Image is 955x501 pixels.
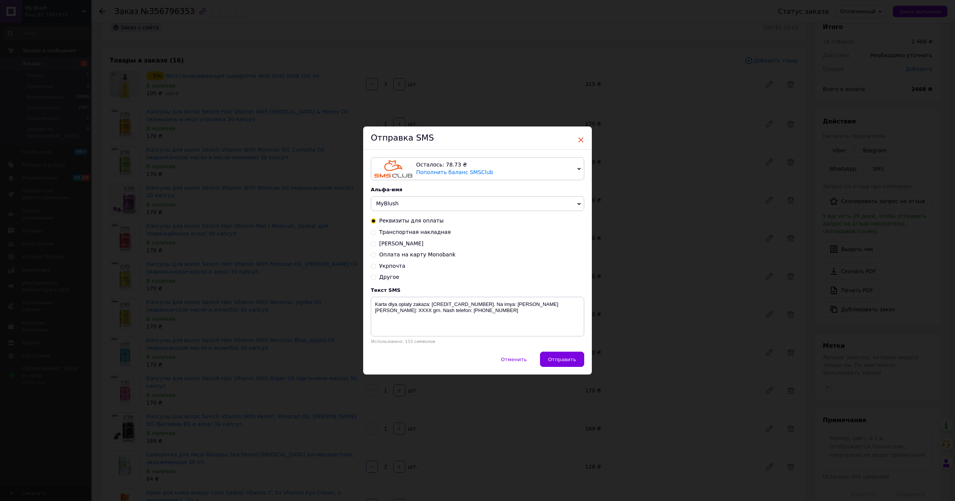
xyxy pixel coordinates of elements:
button: Отправить [540,352,584,367]
span: Реквизиты для оплаты [379,218,444,224]
span: [PERSON_NAME] [379,240,423,246]
span: Альфа-имя [371,187,402,192]
button: Отменить [493,352,535,367]
div: Осталось: 78.73 ₴ [416,161,574,169]
span: Отправить [548,357,576,362]
span: Другое [379,274,399,280]
span: Укрпочта [379,263,405,269]
span: Транспортная накладная [379,229,451,235]
span: Отменить [501,357,527,362]
div: Текст SMS [371,287,584,293]
div: Отправка SMS [363,126,592,150]
div: Использовано: 115 символов [371,339,584,344]
span: Оплата на карту Monobank [379,251,455,258]
span: × [577,133,584,146]
span: MyBlush [376,200,399,206]
textarea: Karta dlya oplaty zakaza: [CREDIT_CARD_NUMBER]. Na imya: [PERSON_NAME] [PERSON_NAME]: XXXX grn. N... [371,297,584,336]
a: Пополнить баланс SMSClub [416,169,493,175]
